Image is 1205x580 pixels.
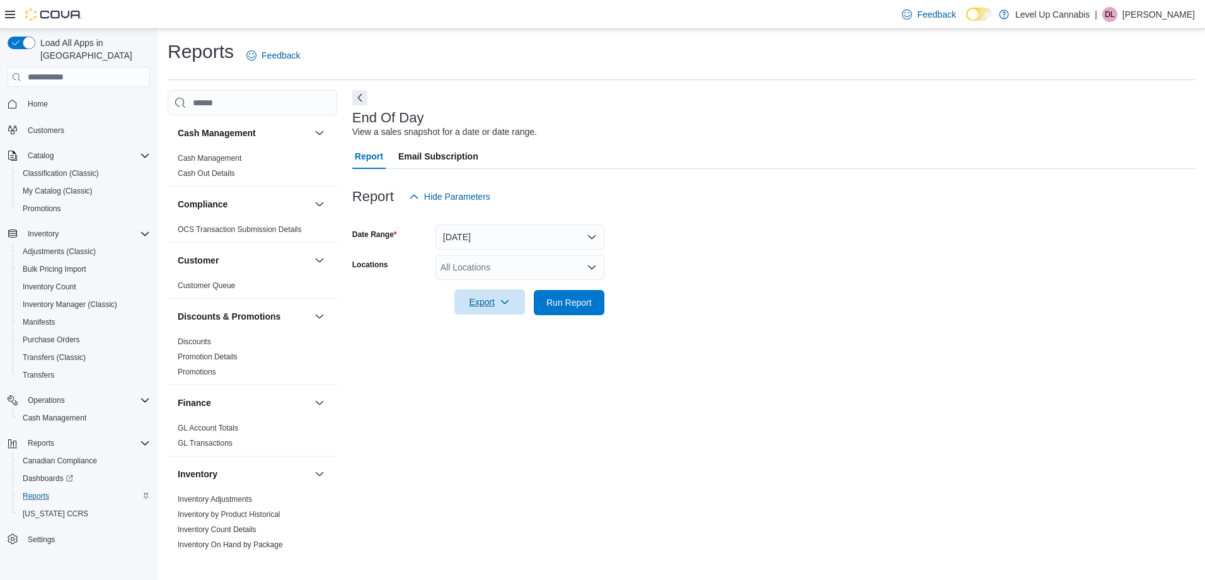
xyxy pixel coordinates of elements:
button: Customer [178,254,309,267]
span: Feedback [917,8,955,21]
span: Reports [23,436,150,451]
span: Transfers [18,368,150,383]
span: Home [23,96,150,112]
a: My Catalog (Classic) [18,183,98,199]
span: Inventory Manager (Classic) [18,297,150,312]
a: Settings [23,532,60,547]
h3: End Of Day [352,110,424,125]
span: Inventory by Product Historical [178,509,280,519]
span: Export [462,289,517,315]
a: Feedback [897,2,960,27]
p: [PERSON_NAME] [1122,7,1195,22]
span: Feedback [262,49,300,62]
span: Classification (Classic) [18,166,150,181]
h3: Inventory [178,468,217,480]
a: Classification (Classic) [18,166,104,181]
button: Settings [3,530,155,548]
span: Manifests [18,315,150,330]
h3: Finance [178,397,211,409]
button: Compliance [178,198,309,211]
span: Inventory [23,226,150,241]
span: Load All Apps in [GEOGRAPHIC_DATA] [35,37,150,62]
a: Transfers (Classic) [18,350,91,365]
p: Level Up Cannabis [1015,7,1090,22]
span: Adjustments (Classic) [18,244,150,259]
a: Inventory Adjustments [178,495,252,504]
button: Operations [3,391,155,409]
div: Compliance [168,222,337,242]
span: Bulk Pricing Import [23,264,86,274]
button: Reports [23,436,59,451]
span: Run Report [546,296,592,309]
span: GL Account Totals [178,423,238,433]
button: Cash Management [178,127,309,139]
a: Customers [23,123,69,138]
button: Transfers [13,366,155,384]
span: Settings [28,535,55,545]
button: Bulk Pricing Import [13,260,155,278]
button: Finance [178,397,309,409]
span: Canadian Compliance [23,456,97,466]
span: Inventory On Hand by Package [178,540,283,550]
p: | [1095,7,1097,22]
img: Cova [25,8,82,21]
span: Purchase Orders [23,335,80,345]
span: Discounts [178,337,211,347]
span: Catalog [28,151,54,161]
span: Reports [23,491,49,501]
a: Cash Management [178,154,241,163]
span: Inventory Adjustments [178,494,252,504]
button: Next [352,90,367,105]
span: Classification (Classic) [23,168,99,178]
button: Manifests [13,313,155,331]
a: Promotions [18,201,66,216]
span: Customer Queue [178,281,235,291]
button: [US_STATE] CCRS [13,505,155,523]
span: Cash Management [178,153,241,163]
span: GL Transactions [178,438,233,448]
h3: Discounts & Promotions [178,310,280,323]
button: My Catalog (Classic) [13,182,155,200]
span: Email Subscription [398,144,478,169]
button: Inventory Count [13,278,155,296]
a: Feedback [241,43,305,68]
span: Inventory Manager (Classic) [23,299,117,310]
span: Inventory Count [23,282,76,292]
button: Purchase Orders [13,331,155,349]
a: Canadian Compliance [18,453,102,468]
span: Inventory Count [18,279,150,294]
span: Operations [23,393,150,408]
a: Customer Queue [178,281,235,290]
button: Discounts & Promotions [178,310,309,323]
button: Customer [312,253,327,268]
span: Report [355,144,383,169]
span: Inventory [28,229,59,239]
button: Adjustments (Classic) [13,243,155,260]
a: Cash Management [18,410,91,426]
button: Run Report [534,290,604,315]
a: GL Account Totals [178,424,238,432]
button: Discounts & Promotions [312,309,327,324]
a: Discounts [178,337,211,346]
a: Promotion Details [178,352,238,361]
button: Canadian Compliance [13,452,155,470]
button: Promotions [13,200,155,217]
span: Bulk Pricing Import [18,262,150,277]
span: Cash Management [23,413,86,423]
span: My Catalog (Classic) [18,183,150,199]
span: Transfers (Classic) [18,350,150,365]
a: Cash Out Details [178,169,235,178]
h3: Report [352,189,394,204]
h3: Compliance [178,198,228,211]
span: Dashboards [23,473,73,484]
button: Transfers (Classic) [13,349,155,366]
button: Classification (Classic) [13,165,155,182]
label: Locations [352,260,388,270]
span: Purchase Orders [18,332,150,347]
button: Inventory [3,225,155,243]
a: Inventory Manager (Classic) [18,297,122,312]
div: Discounts & Promotions [168,334,337,385]
span: My Catalog (Classic) [23,186,93,196]
button: Catalog [23,148,59,163]
span: Home [28,99,48,109]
